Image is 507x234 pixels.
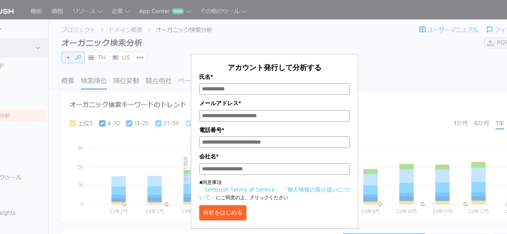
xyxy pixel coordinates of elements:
a: 「Semrush Terms of Service」 [199,186,281,193]
label: 電話番号* [199,126,349,134]
span: アカウント発行して分析する [228,62,321,72]
label: メールアドレス* [199,99,349,108]
p: ■同意事項 にご同意の上、クリックください [199,179,349,201]
button: 分析をはじめる [199,205,246,220]
a: 「個人情報の取り扱いについて」 [199,186,349,201]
